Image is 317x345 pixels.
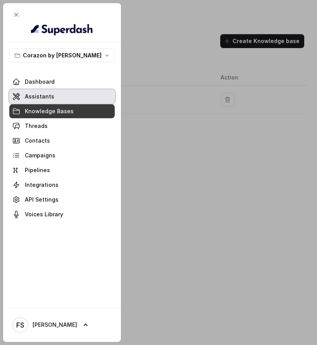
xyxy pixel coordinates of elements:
[25,196,59,204] span: API Settings
[25,181,59,189] span: Integrations
[9,48,115,62] button: Corazon by [PERSON_NAME]
[23,51,102,60] p: Corazon by [PERSON_NAME]
[9,134,115,148] a: Contacts
[9,207,115,221] a: Voices Library
[9,314,115,336] a: [PERSON_NAME]
[25,122,48,130] span: Threads
[9,104,115,118] a: Knowledge Bases
[25,78,55,86] span: Dashboard
[9,90,115,103] a: Assistants
[25,137,50,145] span: Contacts
[9,148,115,162] a: Campaigns
[25,210,63,218] span: Voices Library
[25,107,74,115] span: Knowledge Bases
[9,193,115,207] a: API Settings
[16,321,24,329] text: FS
[31,23,93,36] img: light.svg
[9,75,115,89] a: Dashboard
[9,163,115,177] a: Pipelines
[9,8,23,22] button: Close navigation
[25,152,55,159] span: Campaigns
[25,166,50,174] span: Pipelines
[25,93,54,100] span: Assistants
[9,119,115,133] a: Threads
[33,321,77,329] span: [PERSON_NAME]
[9,178,115,192] a: Integrations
